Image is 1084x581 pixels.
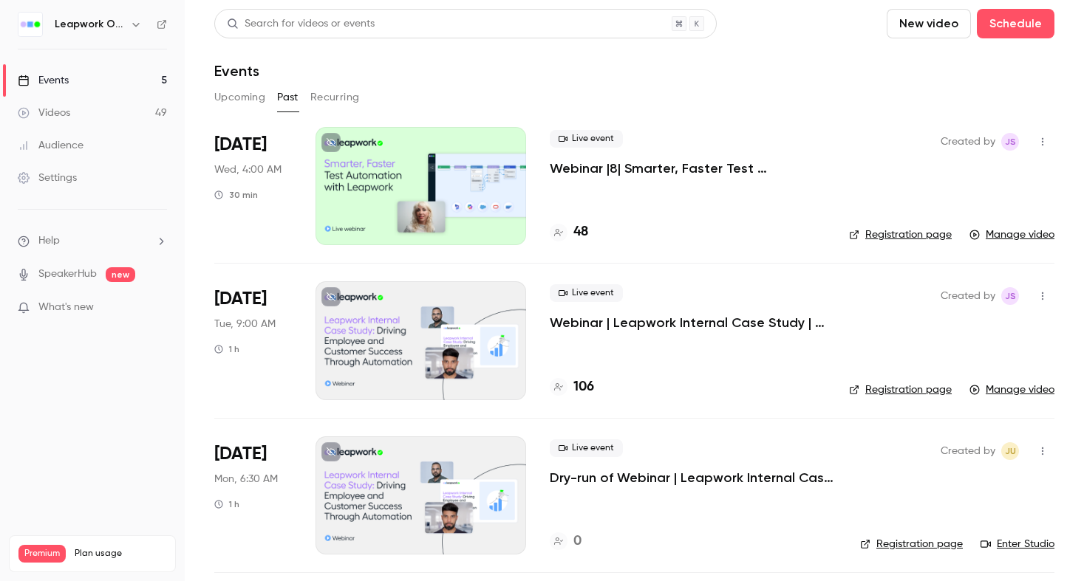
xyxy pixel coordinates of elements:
span: Live event [550,130,623,148]
span: Plan usage [75,548,166,560]
img: Leapwork Online Event [18,13,42,36]
span: Created by [941,287,995,305]
iframe: Noticeable Trigger [149,301,167,314]
div: 1 h [214,343,239,355]
span: Created by [941,442,995,460]
a: Webinar |8| Smarter, Faster Test Automation with Leapwork | EMEA | Q3 2025 [550,159,825,177]
span: JU [1005,442,1016,460]
a: Registration page [860,537,963,551]
h4: 48 [573,222,588,242]
span: new [106,267,135,282]
div: Events [18,73,69,88]
span: JS [1005,133,1016,151]
span: Help [38,233,60,249]
button: Past [277,86,299,109]
span: Live event [550,284,623,302]
h4: 0 [573,532,582,551]
span: Wed, 4:00 AM [214,162,282,177]
div: Search for videos or events [227,16,375,32]
div: Aug 19 Tue, 10:00 AM (America/New York) [214,281,292,399]
span: JS [1005,287,1016,305]
h6: Leapwork Online Event [55,17,124,32]
span: What's new [38,300,94,315]
span: Mon, 6:30 AM [214,472,278,487]
span: [DATE] [214,133,267,157]
button: Recurring [310,86,360,109]
div: Videos [18,106,70,120]
a: Enter Studio [981,537,1054,551]
span: [DATE] [214,287,267,311]
a: Registration page [849,227,952,242]
a: 106 [550,377,594,397]
span: [DATE] [214,442,267,466]
a: SpeakerHub [38,267,97,282]
div: Settings [18,171,77,185]
a: Webinar | Leapwork Internal Case Study | Q3 2025 [550,314,825,331]
div: Audience [18,138,83,153]
button: Upcoming [214,86,265,109]
span: Jaynesh Singh [1001,287,1019,305]
div: Aug 18 Mon, 7:30 AM (America/New York) [214,436,292,554]
button: Schedule [977,9,1054,38]
span: Tue, 9:00 AM [214,317,276,331]
a: Registration page [849,382,952,397]
a: 48 [550,222,588,242]
a: 0 [550,532,582,551]
span: Live event [550,439,623,457]
h4: 106 [573,377,594,397]
div: Aug 20 Wed, 10:00 AM (Europe/London) [214,127,292,245]
h1: Events [214,62,259,80]
span: Created by [941,133,995,151]
button: New video [887,9,971,38]
span: Janel Urena [1001,442,1019,460]
span: Jaynesh Singh [1001,133,1019,151]
a: Manage video [969,382,1054,397]
div: 1 h [214,498,239,510]
a: Manage video [969,227,1054,242]
span: Premium [18,545,66,563]
a: Dry-run of Webinar | Leapwork Internal Case Study | Q3 2025 [550,469,836,487]
li: help-dropdown-opener [18,233,167,249]
div: 30 min [214,189,258,201]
